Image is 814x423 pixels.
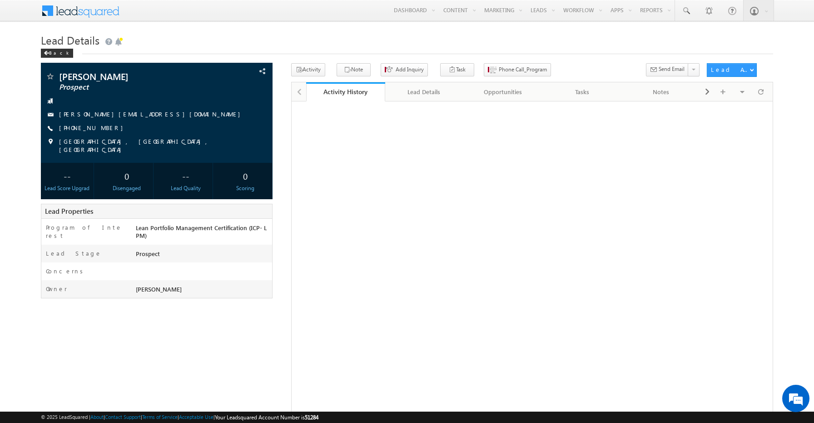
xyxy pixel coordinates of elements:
span: © 2025 LeadSquared | | | | | [41,413,318,422]
div: Back [41,49,73,58]
a: Activity History [306,82,385,101]
label: Concerns [46,267,86,275]
button: Activity [291,63,325,76]
a: Terms of Service [142,414,178,420]
div: 0 [102,167,151,184]
button: Note [337,63,371,76]
a: Notes [622,82,701,101]
span: [PHONE_NUMBER] [59,124,128,133]
div: 0 [221,167,270,184]
button: Phone Call_Program [484,63,551,76]
button: Send Email [646,63,689,76]
div: -- [162,167,210,184]
div: -- [43,167,92,184]
label: Program of Interest [46,223,125,240]
span: [GEOGRAPHIC_DATA], [GEOGRAPHIC_DATA], [GEOGRAPHIC_DATA] [59,137,248,154]
div: Lead Score Upgrad [43,184,92,192]
div: Tasks [550,86,614,97]
span: Add Inquiry [396,65,424,74]
a: Contact Support [105,414,141,420]
button: Lead Actions [707,63,757,77]
div: Lead Quality [162,184,210,192]
span: Prospect [59,83,204,92]
a: Back [41,48,78,56]
div: Disengaged [102,184,151,192]
div: Opportunities [471,86,535,97]
div: Prospect [134,249,272,262]
a: Lead Details [385,82,464,101]
span: [PERSON_NAME] [59,72,204,81]
span: Your Leadsquared Account Number is [215,414,318,421]
div: Lean Portfolio Management Certification (ICP- LPM) [134,223,272,244]
a: Acceptable Use [179,414,213,420]
a: Opportunities [464,82,543,101]
button: Add Inquiry [381,63,428,76]
span: Send Email [659,65,685,73]
a: About [90,414,104,420]
span: 51284 [305,414,318,421]
label: Owner [46,285,67,293]
a: [PERSON_NAME][EMAIL_ADDRESS][DOMAIN_NAME] [59,110,245,118]
span: [PERSON_NAME] [136,285,182,293]
div: Lead Actions [711,65,749,74]
div: Notes [629,86,693,97]
div: Activity History [313,87,378,96]
span: Lead Details [41,33,99,47]
div: Scoring [221,184,270,192]
a: Tasks [543,82,622,101]
span: Phone Call_Program [499,65,547,74]
button: Task [440,63,474,76]
span: Lead Properties [45,206,93,216]
label: Lead Stage [46,249,102,257]
div: Lead Details [392,86,456,97]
